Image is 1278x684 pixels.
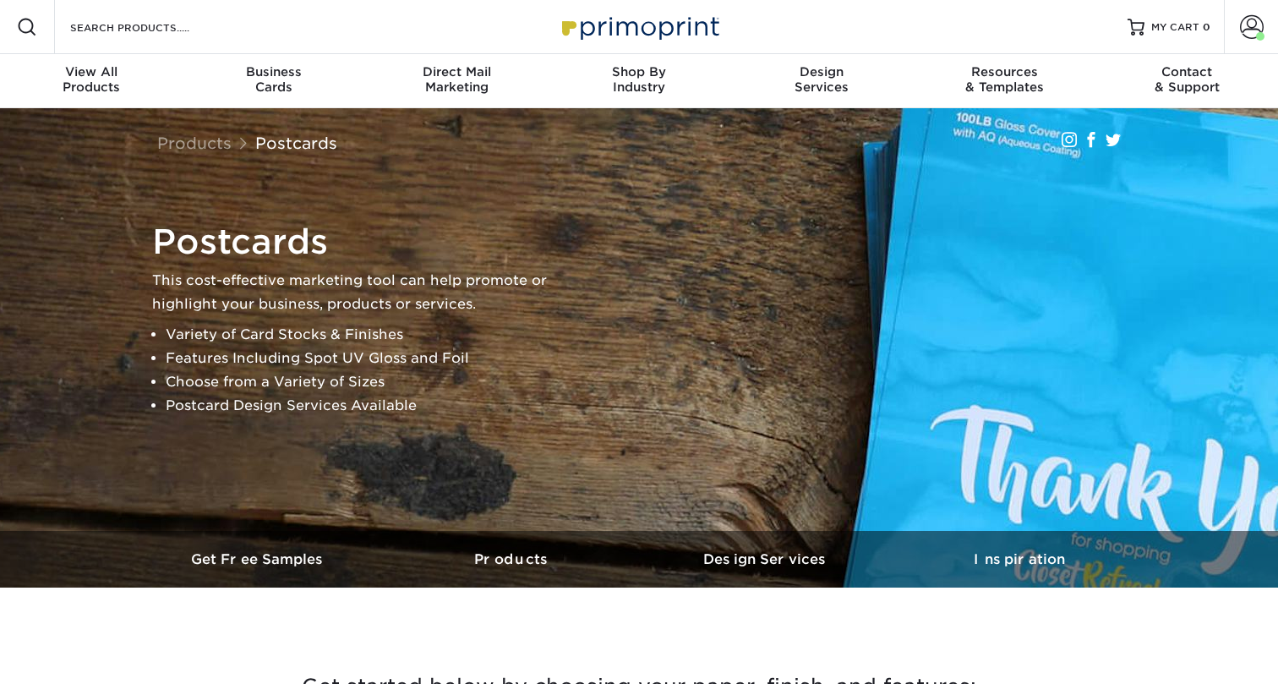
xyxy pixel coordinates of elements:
div: Services [730,64,913,95]
a: Postcards [255,134,337,152]
a: Products [157,134,232,152]
a: Design Services [639,531,893,588]
div: Industry [548,64,730,95]
h3: Inspiration [893,551,1146,567]
a: Products [385,531,639,588]
a: Inspiration [893,531,1146,588]
div: & Support [1095,64,1278,95]
span: Contact [1095,64,1278,79]
div: & Templates [913,64,1095,95]
li: Choose from a Variety of Sizes [166,370,575,394]
li: Postcard Design Services Available [166,394,575,418]
input: SEARCH PRODUCTS..... [68,17,233,37]
h1: Postcards [152,222,575,262]
li: Features Including Spot UV Gloss and Foil [166,347,575,370]
span: Business [183,64,365,79]
h3: Get Free Samples [132,551,385,567]
span: Shop By [548,64,730,79]
a: Direct MailMarketing [365,54,548,108]
span: MY CART [1151,20,1199,35]
span: Resources [913,64,1095,79]
span: Design [730,64,913,79]
img: Primoprint [554,8,724,45]
h3: Design Services [639,551,893,567]
h3: Products [385,551,639,567]
span: Direct Mail [365,64,548,79]
div: Marketing [365,64,548,95]
a: Get Free Samples [132,531,385,588]
a: Resources& Templates [913,54,1095,108]
a: Contact& Support [1095,54,1278,108]
a: BusinessCards [183,54,365,108]
p: This cost-effective marketing tool can help promote or highlight your business, products or servi... [152,269,575,316]
div: Cards [183,64,365,95]
a: Shop ByIndustry [548,54,730,108]
li: Variety of Card Stocks & Finishes [166,323,575,347]
span: 0 [1203,21,1210,33]
a: DesignServices [730,54,913,108]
